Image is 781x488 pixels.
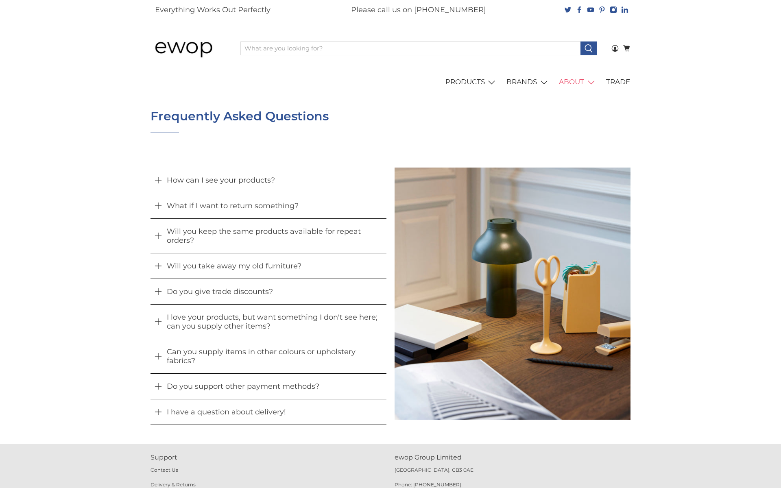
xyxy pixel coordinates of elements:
p: Please call us on [PHONE_NUMBER] [351,4,486,15]
a: PRODUCTS [441,71,502,94]
button: How can I see your products? [151,168,386,193]
button: Can you supply items in other colours or upholstery fabrics? [151,339,386,373]
p: Everything Works Out Perfectly [155,4,271,15]
nav: main navigation [146,71,635,94]
button: I have a question about delivery! [151,399,386,425]
p: [GEOGRAPHIC_DATA], CB3 0AE [395,466,630,481]
p: ewop Group Limited [395,453,630,462]
a: BRANDS [502,71,554,94]
button: Will you take away my old furniture? [151,253,386,279]
p: Support [151,453,386,462]
button: Will you keep the same products available for repeat orders? [151,219,386,253]
input: What are you looking for? [240,41,580,55]
button: I love your products, but want something I don't see here; can you supply other items? [151,305,386,339]
button: Do you give trade discounts? [151,279,386,304]
a: Contact Us [151,467,178,473]
button: What if I want to return something? [151,193,386,218]
a: TRADE [602,71,635,94]
a: ABOUT [554,71,602,94]
button: Do you support other payment methods? [151,374,386,399]
h1: Frequently Asked Questions [151,109,329,123]
a: Delivery & Returns [151,481,196,488]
